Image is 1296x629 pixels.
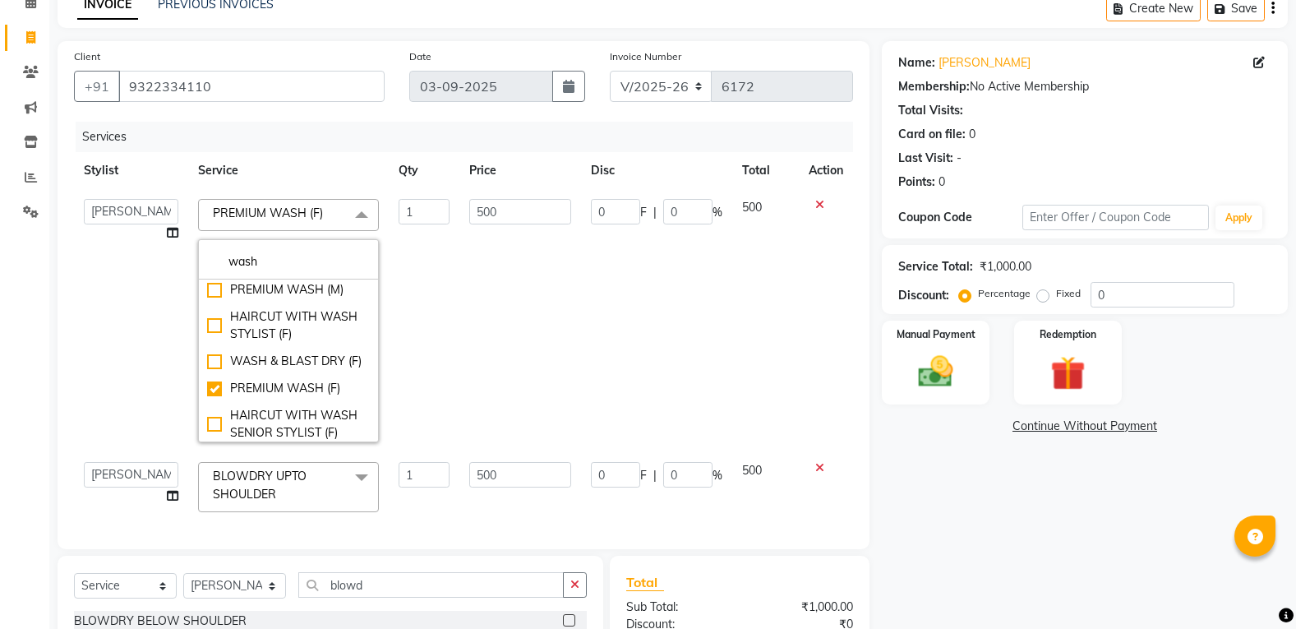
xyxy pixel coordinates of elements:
[323,206,330,220] a: x
[207,253,370,271] input: multiselect-search
[626,574,664,591] span: Total
[207,380,370,397] div: PREMIUM WASH (F)
[1215,206,1262,230] button: Apply
[898,54,935,72] div: Name:
[1022,205,1209,230] input: Enter Offer / Coupon Code
[213,206,323,220] span: PREMIUM WASH (F)
[653,467,657,484] span: |
[885,418,1284,435] a: Continue Without Payment
[957,150,962,167] div: -
[614,599,740,616] div: Sub Total:
[459,152,581,189] th: Price
[713,204,722,221] span: %
[213,469,307,501] span: BLOWDRY UPTO SHOULDER
[1040,352,1095,395] img: _gift.svg
[298,572,564,598] input: Search or Scan
[1056,286,1081,301] label: Fixed
[978,286,1031,301] label: Percentage
[742,200,762,215] span: 500
[1040,327,1096,342] label: Redemption
[640,467,647,484] span: F
[980,258,1031,275] div: ₹1,000.00
[897,327,975,342] label: Manual Payment
[188,152,389,189] th: Service
[610,49,681,64] label: Invoice Number
[207,353,370,370] div: WASH & BLAST DRY (F)
[76,122,865,152] div: Services
[898,287,949,304] div: Discount:
[74,152,188,189] th: Stylist
[898,258,973,275] div: Service Total:
[653,204,657,221] span: |
[898,150,953,167] div: Last Visit:
[389,152,459,189] th: Qty
[409,49,431,64] label: Date
[74,71,120,102] button: +91
[799,152,853,189] th: Action
[898,78,1271,95] div: No Active Membership
[939,173,945,191] div: 0
[276,487,284,502] a: x
[581,152,732,189] th: Disc
[969,126,975,143] div: 0
[898,78,970,95] div: Membership:
[898,173,935,191] div: Points:
[898,102,963,119] div: Total Visits:
[732,152,799,189] th: Total
[207,407,370,442] div: HAIRCUT WITH WASH SENIOR STYLIST (F)
[207,281,370,298] div: PREMIUM WASH (M)
[713,467,722,484] span: %
[74,49,100,64] label: Client
[939,54,1031,72] a: [PERSON_NAME]
[118,71,385,102] input: Search by Name/Mobile/Email/Code
[740,599,865,616] div: ₹1,000.00
[898,126,966,143] div: Card on file:
[640,204,647,221] span: F
[898,209,1022,226] div: Coupon Code
[907,352,963,391] img: _cash.svg
[742,463,762,478] span: 500
[207,308,370,343] div: HAIRCUT WITH WASH STYLIST (F)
